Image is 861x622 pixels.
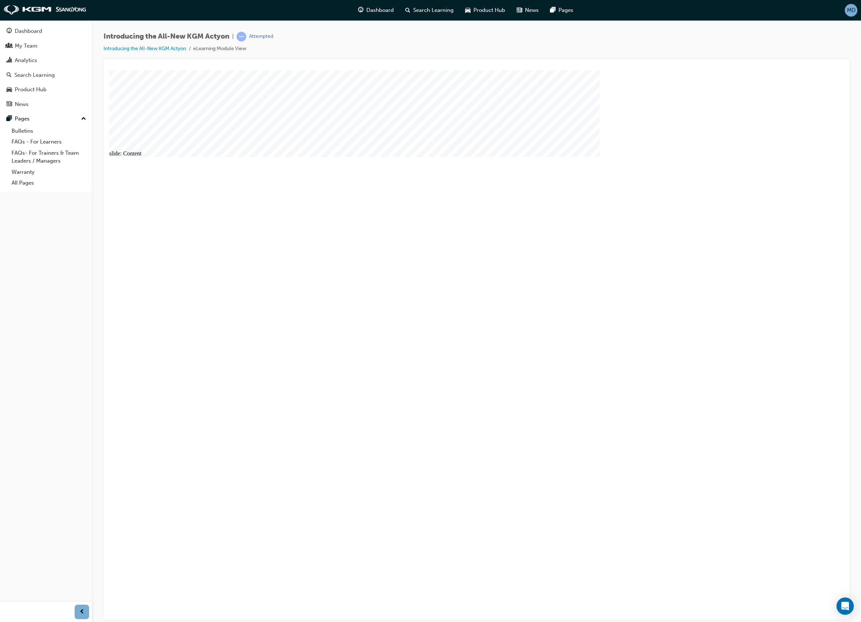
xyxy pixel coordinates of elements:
[14,71,55,79] div: Search Learning
[3,112,89,125] button: Pages
[399,3,459,18] a: search-iconSearch Learning
[15,27,42,35] div: Dashboard
[6,87,12,93] span: car-icon
[465,6,471,15] span: car-icon
[3,25,89,38] a: Dashboard
[836,597,854,615] div: Open Intercom Messenger
[237,32,246,41] span: learningRecordVerb_ATTEMPT-icon
[9,136,89,147] a: FAQs - For Learners
[4,5,87,15] img: kgm
[3,54,89,67] a: Analytics
[358,6,363,15] span: guage-icon
[249,33,273,40] div: Attempted
[525,6,539,14] span: News
[9,177,89,189] a: All Pages
[3,39,89,53] a: My Team
[405,6,410,15] span: search-icon
[845,4,857,17] button: MD
[9,147,89,167] a: FAQs- For Trainers & Team Leaders / Managers
[3,98,89,111] a: News
[517,6,522,15] span: news-icon
[352,3,399,18] a: guage-iconDashboard
[544,3,579,18] a: pages-iconPages
[6,57,12,64] span: chart-icon
[81,114,86,124] span: up-icon
[15,100,28,109] div: News
[6,28,12,35] span: guage-icon
[9,167,89,178] a: Warranty
[366,6,394,14] span: Dashboard
[15,56,37,65] div: Analytics
[558,6,573,14] span: Pages
[232,32,234,41] span: |
[413,6,454,14] span: Search Learning
[6,72,12,79] span: search-icon
[3,83,89,96] a: Product Hub
[3,23,89,112] button: DashboardMy TeamAnalyticsSearch LearningProduct HubNews
[103,32,229,41] span: Introducing the All-New KGM Actyon
[459,3,511,18] a: car-iconProduct Hub
[9,125,89,137] a: Bulletins
[3,69,89,82] a: Search Learning
[6,43,12,49] span: people-icon
[15,42,37,50] div: My Team
[79,608,85,617] span: prev-icon
[847,6,856,14] span: MD
[15,115,30,123] div: Pages
[550,6,556,15] span: pages-icon
[6,116,12,122] span: pages-icon
[15,85,47,94] div: Product Hub
[193,45,246,53] li: eLearning Module View
[511,3,544,18] a: news-iconNews
[103,45,186,52] a: Introducing the All-New KGM Actyon
[6,101,12,108] span: news-icon
[473,6,505,14] span: Product Hub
